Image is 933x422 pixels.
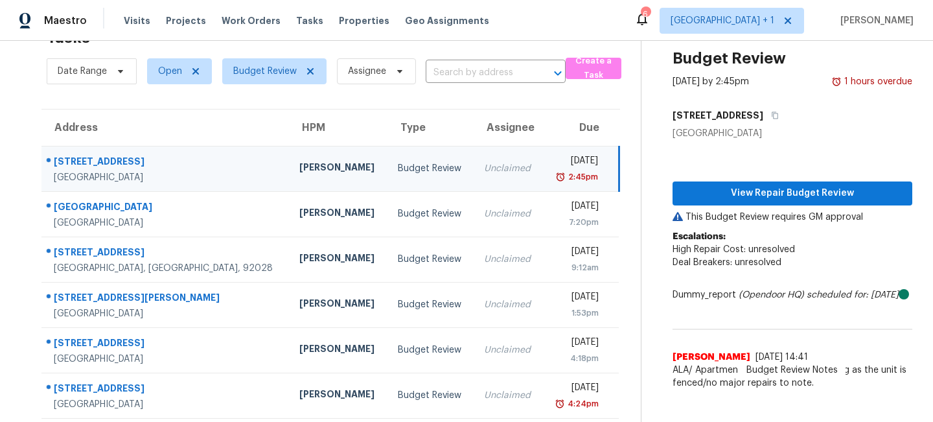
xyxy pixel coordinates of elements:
div: [PERSON_NAME] [299,388,377,404]
div: 1:53pm [553,307,599,320]
div: 9:12am [553,261,599,274]
div: Unclaimed [484,389,533,402]
span: Create a Task [572,54,615,84]
div: [DATE] [553,245,599,261]
div: [GEOGRAPHIC_DATA] [673,127,912,140]
div: 4:24pm [565,397,599,410]
span: ALA/ Apartment, added only landscaping as the unit is fenced/no major repairs to note. [673,364,912,390]
th: Assignee [474,110,543,146]
span: Geo Assignments [405,14,489,27]
span: [GEOGRAPHIC_DATA] + 1 [671,14,774,27]
div: [GEOGRAPHIC_DATA], [GEOGRAPHIC_DATA], 92028 [54,262,279,275]
div: Unclaimed [484,162,533,175]
span: Budget Review [233,65,297,78]
button: Open [549,64,567,82]
div: [DATE] by 2:45pm [673,75,749,88]
div: [GEOGRAPHIC_DATA] [54,200,279,217]
div: 6 [641,8,650,21]
div: [PERSON_NAME] [299,206,377,222]
div: Unclaimed [484,298,533,311]
span: Work Orders [222,14,281,27]
span: Budget Review Notes [739,364,846,377]
h5: [STREET_ADDRESS] [673,109,763,122]
div: [GEOGRAPHIC_DATA] [54,353,279,366]
div: 1 hours overdue [842,75,912,88]
div: [PERSON_NAME] [299,252,377,268]
img: Overdue Alarm Icon [831,75,842,88]
div: 4:18pm [553,352,599,365]
div: [DATE] [553,336,599,352]
span: High Repair Cost: unresolved [673,245,795,254]
div: Budget Review [398,162,463,175]
div: Dummy_report [673,288,912,301]
th: Address [41,110,289,146]
div: Budget Review [398,389,463,402]
div: [DATE] [553,154,597,170]
div: [GEOGRAPHIC_DATA] [54,398,279,411]
span: Deal Breakers: unresolved [673,258,781,267]
div: [STREET_ADDRESS] [54,246,279,262]
h2: Budget Review [673,52,786,65]
div: Budget Review [398,253,463,266]
span: Maestro [44,14,87,27]
h2: Tasks [47,31,90,44]
div: [PERSON_NAME] [299,342,377,358]
div: Unclaimed [484,344,533,357]
b: Escalations: [673,232,726,241]
div: [DATE] [553,381,599,397]
div: [STREET_ADDRESS][PERSON_NAME] [54,291,279,307]
button: Create a Task [566,58,621,79]
span: Tasks [296,16,323,25]
span: [DATE] 14:41 [755,353,808,362]
p: This Budget Review requires GM approval [673,211,912,224]
i: (Opendoor HQ) [739,290,804,299]
img: Overdue Alarm Icon [555,170,566,183]
div: [GEOGRAPHIC_DATA] [54,307,279,320]
div: [STREET_ADDRESS] [54,336,279,353]
div: 7:20pm [553,216,599,229]
div: [GEOGRAPHIC_DATA] [54,171,279,184]
div: Budget Review [398,207,463,220]
span: Visits [124,14,150,27]
span: Assignee [348,65,386,78]
div: Unclaimed [484,207,533,220]
div: Unclaimed [484,253,533,266]
th: Type [387,110,474,146]
span: [PERSON_NAME] [835,14,914,27]
i: scheduled for: [DATE] [807,290,899,299]
span: [PERSON_NAME] [673,351,750,364]
span: Date Range [58,65,107,78]
div: Budget Review [398,298,463,311]
div: 2:45pm [566,170,598,183]
img: Overdue Alarm Icon [555,397,565,410]
div: [STREET_ADDRESS] [54,382,279,398]
div: [GEOGRAPHIC_DATA] [54,217,279,229]
div: [DATE] [553,200,599,216]
button: Copy Address [763,104,781,127]
button: View Repair Budget Review [673,182,912,205]
span: Properties [339,14,389,27]
div: [PERSON_NAME] [299,297,377,313]
input: Search by address [426,63,529,83]
span: View Repair Budget Review [683,185,902,202]
div: [DATE] [553,290,599,307]
th: HPM [289,110,387,146]
th: Due [542,110,619,146]
div: Budget Review [398,344,463,357]
div: [STREET_ADDRESS] [54,155,279,171]
span: Projects [166,14,206,27]
div: [PERSON_NAME] [299,161,377,177]
span: Open [158,65,182,78]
